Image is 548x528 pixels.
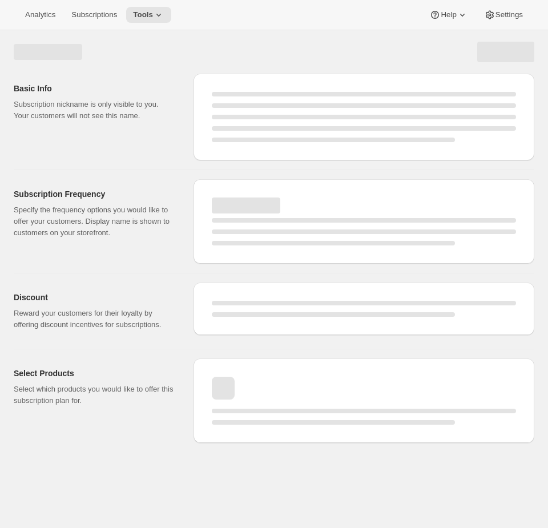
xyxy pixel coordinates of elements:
[14,83,175,94] h2: Basic Info
[14,204,175,239] p: Specify the frequency options you would like to offer your customers. Display name is shown to cu...
[18,7,62,23] button: Analytics
[14,308,175,330] p: Reward your customers for their loyalty by offering discount incentives for subscriptions.
[25,10,55,19] span: Analytics
[126,7,171,23] button: Tools
[422,7,474,23] button: Help
[477,7,530,23] button: Settings
[133,10,153,19] span: Tools
[65,7,124,23] button: Subscriptions
[14,188,175,200] h2: Subscription Frequency
[71,10,117,19] span: Subscriptions
[495,10,523,19] span: Settings
[14,384,175,406] p: Select which products you would like to offer this subscription plan for.
[14,99,175,122] p: Subscription nickname is only visible to you. Your customers will not see this name.
[14,292,175,303] h2: Discount
[441,10,456,19] span: Help
[14,368,175,379] h2: Select Products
